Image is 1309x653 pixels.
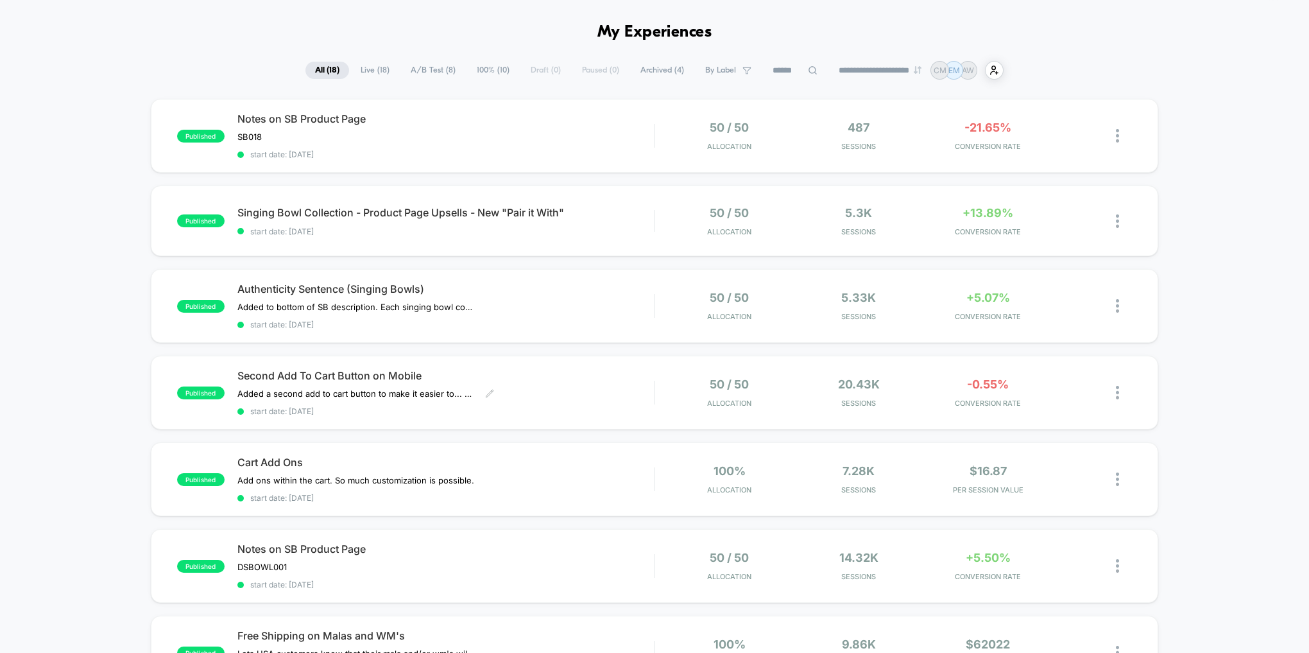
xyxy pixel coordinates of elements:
[966,291,1010,304] span: +5.07%
[707,485,751,494] span: Allocation
[707,399,751,408] span: Allocation
[237,543,654,555] span: Notes on SB Product Page
[797,227,920,236] span: Sessions
[177,560,225,573] span: published
[948,65,960,75] p: EM
[237,456,654,469] span: Cart Add Ons
[710,551,749,564] span: 50 / 50
[707,227,751,236] span: Allocation
[237,150,654,159] span: start date: [DATE]
[705,65,736,75] span: By Label
[843,464,875,478] span: 7.28k
[597,23,712,42] h1: My Experiences
[707,142,751,151] span: Allocation
[237,406,654,416] span: start date: [DATE]
[797,142,920,151] span: Sessions
[927,399,1050,408] span: CONVERSION RATE
[710,378,749,391] span: 50 / 50
[1116,129,1119,143] img: close
[237,132,262,142] span: SB018
[237,320,654,329] span: start date: [DATE]
[237,493,654,503] span: start date: [DATE]
[966,638,1010,651] span: $62022
[797,399,920,408] span: Sessions
[710,206,749,220] span: 50 / 50
[237,206,654,219] span: Singing Bowl Collection - Product Page Upsells - New "Pair it With"
[927,142,1050,151] span: CONVERSION RATE
[1116,214,1119,228] img: close
[838,378,880,391] span: 20.43k
[177,214,225,227] span: published
[841,291,876,304] span: 5.33k
[967,378,1009,391] span: -0.55%
[1116,559,1119,573] img: close
[842,638,876,651] span: 9.86k
[351,62,399,79] span: Live ( 18 )
[401,62,465,79] span: A/B Test ( 8 )
[962,65,974,75] p: AW
[177,130,225,143] span: published
[237,227,654,236] span: start date: [DATE]
[914,66,921,74] img: end
[707,572,751,581] span: Allocation
[1116,386,1119,399] img: close
[714,638,746,651] span: 100%
[237,562,287,572] span: DSBOWL001
[1116,473,1119,486] img: close
[631,62,694,79] span: Archived ( 4 )
[467,62,519,79] span: 100% ( 10 )
[934,65,946,75] p: CM
[797,312,920,321] span: Sessions
[839,551,878,564] span: 14.32k
[848,121,869,134] span: 487
[710,291,749,304] span: 50 / 50
[927,227,1050,236] span: CONVERSION RATE
[177,473,225,486] span: published
[305,62,349,79] span: All ( 18 )
[710,121,749,134] span: 50 / 50
[927,485,1050,494] span: PER SESSION VALUE
[963,206,1013,220] span: +13.89%
[927,312,1050,321] span: CONVERSION RATE
[237,388,475,399] span: Added a second add to cart button to make it easier to... add to cart... after scrolling the desc...
[237,302,475,312] span: Added to bottom of SB description. ﻿Each singing bowl comes with a postcard signed by its artisan...
[237,112,654,125] span: Notes on SB Product Page
[177,387,225,399] span: published
[845,206,872,220] span: 5.3k
[964,121,1011,134] span: -21.65%
[237,629,654,642] span: Free Shipping on Malas and WM's
[797,485,920,494] span: Sessions
[927,572,1050,581] span: CONVERSION RATE
[177,300,225,313] span: published
[237,475,474,485] span: Add ons within the cart. So much customization is possible.
[970,464,1007,478] span: $16.87
[237,580,654,589] span: start date: [DATE]
[237,369,654,382] span: Second Add To Cart Button on Mobile
[237,283,654,295] span: Authenticity Sentence (Singing Bowls)
[966,551,1011,564] span: +5.50%
[1116,299,1119,313] img: close
[714,464,746,478] span: 100%
[707,312,751,321] span: Allocation
[797,572,920,581] span: Sessions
